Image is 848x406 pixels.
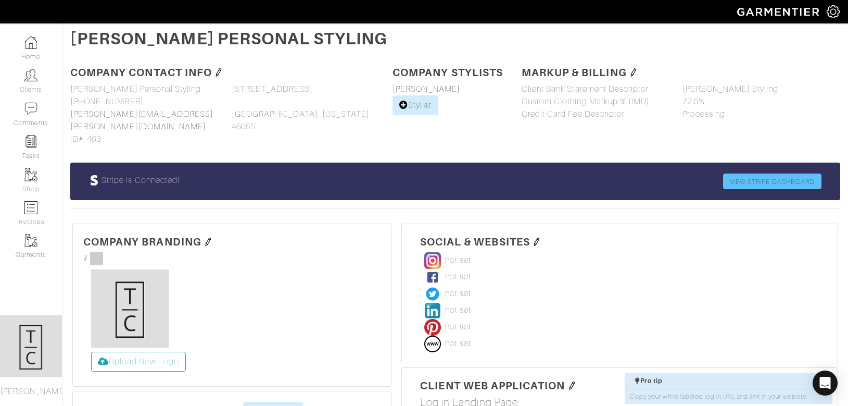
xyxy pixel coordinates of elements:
div: Credit Card Fee Descriptor [514,108,675,120]
img: pinterest-17a07f8e48f40589751b57ff18201fc99a9eae9d7246957fa73960b728dbe378.png [424,319,441,336]
div: Client Bank Statement Descriptor: [514,83,675,95]
span: Company Branding [83,236,201,248]
img: pen-cf24a1663064a2ec1b9c1bd2387e9de7a2fa800b781884d57f21acf72779bad2.png [568,382,576,390]
span: # [83,252,88,265]
span: not set [445,287,471,300]
a: VIEW STRIPE DASHBOARD [723,174,821,189]
img: dashboard-icon-dbcd8f5a0b271acd01030246c82b418ddd0df26cd7fceb0bd07c9910d44c42f6.png [24,36,37,49]
span: not set [445,254,471,266]
span: [PHONE_NUMBER] [70,95,144,108]
span: Company Contact Info [70,66,212,78]
span: [PERSON_NAME] Personal Styling [70,83,201,95]
img: comment-icon-a0a6a9ef722e966f86d9cbdc48e553b5cf19dbc54f86b18d962a5391bc8f6eb6.png [24,102,37,115]
h2: [PERSON_NAME] Personal Styling [70,29,840,48]
span: Social & Websites [420,236,530,248]
img: garments-icon-b7da505a4dc4fd61783c78ac3ca0ef83fa9d6f193b1c9dc38574b1d14d53ca28.png [24,168,37,181]
span: Stripe is Connected! [102,176,180,185]
span: [PERSON_NAME] Styling [682,83,778,95]
img: twitter-e883f9cd8240719afd50c0ee89db83673970c87530b2143747009cad9852be48.png [424,286,441,302]
span: Processing [682,108,725,120]
span: 72.0% [682,95,704,108]
img: orders-icon-0abe47150d42831381b5fb84f609e132dff9fe21cb692f30cb5eec754e2cba89.png [24,201,37,214]
img: garments-icon-b7da505a4dc4fd61783c78ac3ca0ef83fa9d6f193b1c9dc38574b1d14d53ca28.png [24,234,37,247]
img: pen-cf24a1663064a2ec1b9c1bd2387e9de7a2fa800b781884d57f21acf72779bad2.png [629,68,638,77]
img: pen-cf24a1663064a2ec1b9c1bd2387e9de7a2fa800b781884d57f21acf72779bad2.png [214,68,223,77]
img: 1632338964015.png [91,269,169,348]
span: not set [445,337,471,350]
img: linkedin-d037f5688c3efc26aa711fca27d2530e9b4315c93c202ca79e62a18a10446be8.png [424,302,441,319]
span: ID#: 463 [70,133,101,145]
span: Markup & Billing [522,66,627,78]
span: not set [445,270,471,283]
label: Upload New Logo [91,352,186,372]
img: garmentier-logo-header-white-b43fb05a5012e4ada735d5af1a66efaba907eab6374d6393d1fbf88cb4ef424d.png [732,3,827,21]
a: [PERSON_NAME][EMAIL_ADDRESS][PERSON_NAME][DOMAIN_NAME] [70,109,213,131]
div: Open Intercom Messenger [813,371,838,396]
div: Pro tip [635,376,827,386]
div: Custom Clothing Markup % (IMU): [514,95,675,108]
span: Сlient Web Application [420,379,565,391]
img: pen-cf24a1663064a2ec1b9c1bd2387e9de7a2fa800b781884d57f21acf72779bad2.png [533,238,541,246]
img: instagram-ca3bc792a033a2c9429fd021af625c3049b16be64d72d12f1b3be3ecbc60b429.png [424,252,441,269]
span: Company Stylists [393,66,503,78]
span: [STREET_ADDRESS] [232,83,313,95]
span: not set [445,321,471,333]
a: [PERSON_NAME] [393,84,460,94]
a: Stylist [393,95,438,115]
span: not set [445,304,471,316]
img: website-7c1d345177191472bde3b385a3dfc09e683c6cc9c740836e1c7612723a46e372.png [424,336,441,352]
img: stripeLogo-a5a0b105ef774b315ea9413633ac59ebdea70fbe11df5d15dccc025e26b8fc9b.png [89,175,99,186]
div: ` [83,252,381,265]
div: Copy your white labeled log in URL and link in your website. [625,389,832,404]
img: gear-icon-white-bd11855cb880d31180b6d7d6211b90ccbf57a29d726f0c71d8c61bd08dd39cc2.png [827,5,840,18]
img: facebook-317dd1732a6ad44248c5b87731f7b9da87357f1ebddc45d2c594e0cd8ab5f9a2.png [424,269,441,286]
img: reminder-icon-8004d30b9f0a5d33ae49ab947aed9ed385cf756f9e5892f1edd6e32f2345188e.png [24,135,37,148]
img: pen-cf24a1663064a2ec1b9c1bd2387e9de7a2fa800b781884d57f21acf72779bad2.png [204,238,212,246]
span: [GEOGRAPHIC_DATA], [US_STATE] 46055 [232,108,377,133]
img: clients-icon-6bae9207a08558b7cb47a8932f037763ab4055f8c8b6bfacd5dc20c3e0201464.png [24,69,37,82]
